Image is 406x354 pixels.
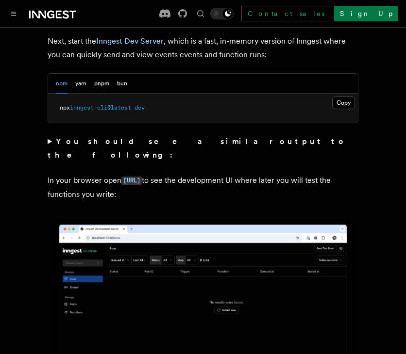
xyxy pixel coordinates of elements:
span: dev [135,104,145,111]
a: Inngest Dev Server [96,36,164,46]
code: [URL] [121,177,142,185]
button: pnpm [94,74,109,94]
button: Copy [332,97,355,109]
summary: You should see a similar output to the following: [48,135,358,162]
strong: You should see a similar output to the following: [48,137,346,160]
p: Next, start the , which is a fast, in-memory version of Inngest where you can quickly send and vi... [48,34,358,62]
span: inngest-cli@latest [70,104,131,111]
p: In your browser open to see the development UI where later you will test the functions you write: [48,174,358,201]
button: Find something... [195,8,206,19]
button: yarn [75,74,86,94]
button: Toggle navigation [8,8,19,19]
button: npm [56,74,68,94]
a: [URL] [121,176,142,185]
span: npx [60,104,70,111]
a: Sign Up [334,6,398,21]
a: Contact sales [241,6,330,21]
button: Toggle dark mode [210,8,234,19]
button: bun [117,74,127,94]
